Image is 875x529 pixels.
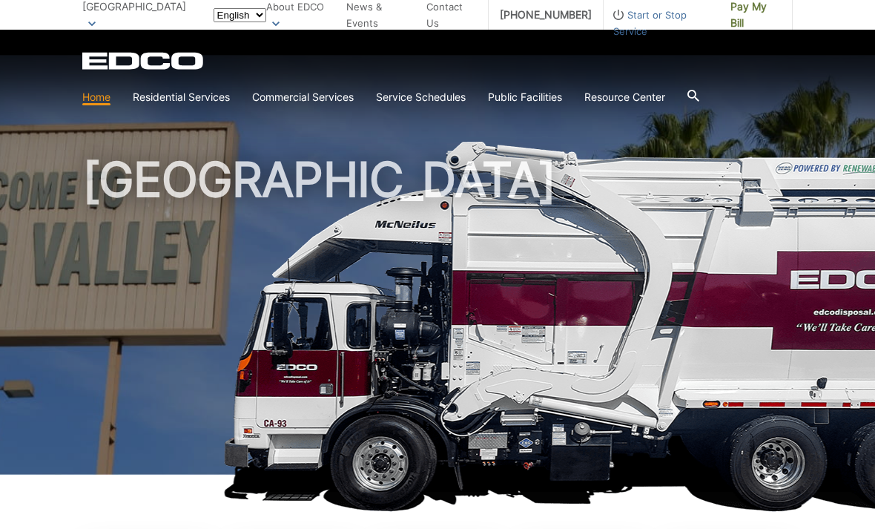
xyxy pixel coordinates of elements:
[82,52,205,70] a: EDCD logo. Return to the homepage.
[376,89,466,105] a: Service Schedules
[82,89,110,105] a: Home
[488,89,562,105] a: Public Facilities
[252,89,354,105] a: Commercial Services
[133,89,230,105] a: Residential Services
[584,89,665,105] a: Resource Center
[214,8,266,22] select: Select a language
[82,156,793,482] h1: [GEOGRAPHIC_DATA]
